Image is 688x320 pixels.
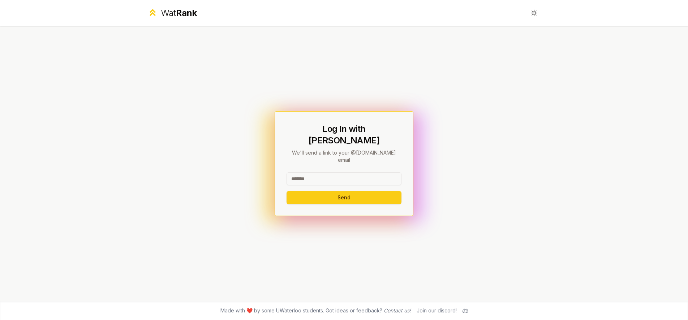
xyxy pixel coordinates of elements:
[287,123,401,146] h1: Log In with [PERSON_NAME]
[176,8,197,18] span: Rank
[220,307,411,314] span: Made with ❤️ by some UWaterloo students. Got ideas or feedback?
[287,191,401,204] button: Send
[287,149,401,164] p: We'll send a link to your @[DOMAIN_NAME] email
[384,307,411,313] a: Contact us!
[161,7,197,19] div: Wat
[147,7,197,19] a: WatRank
[417,307,457,314] div: Join our discord!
